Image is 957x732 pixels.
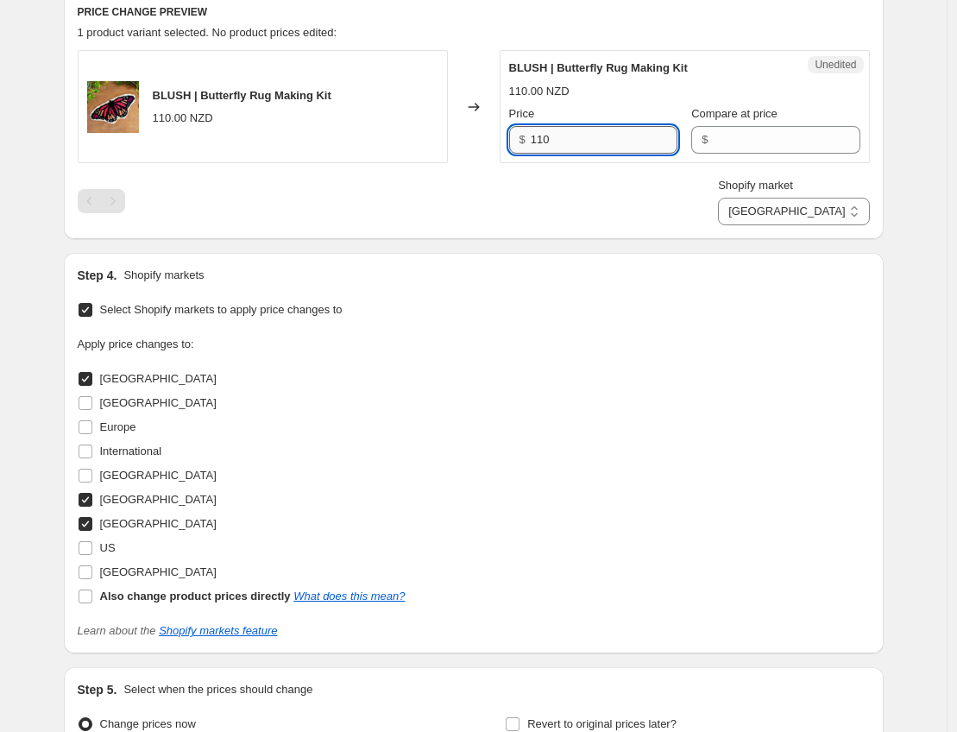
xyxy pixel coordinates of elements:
[153,110,213,127] div: 110.00 NZD
[78,338,194,350] span: Apply price changes to:
[78,681,117,698] h2: Step 5.
[509,107,535,120] span: Price
[100,493,217,506] span: [GEOGRAPHIC_DATA]
[100,303,343,316] span: Select Shopify markets to apply price changes to
[702,133,708,146] span: $
[78,624,278,637] i: Learn about the
[100,517,217,530] span: [GEOGRAPHIC_DATA]
[527,717,677,730] span: Revert to original prices later?
[159,624,277,637] a: Shopify markets feature
[509,61,688,74] span: BLUSH | Butterfly Rug Making Kit
[100,717,196,730] span: Change prices now
[153,89,331,102] span: BLUSH | Butterfly Rug Making Kit
[78,5,870,19] h6: PRICE CHANGE PREVIEW
[78,267,117,284] h2: Step 4.
[78,189,125,213] nav: Pagination
[100,565,217,578] span: [GEOGRAPHIC_DATA]
[100,469,217,482] span: [GEOGRAPHIC_DATA]
[718,179,793,192] span: Shopify market
[519,133,526,146] span: $
[100,396,217,409] span: [GEOGRAPHIC_DATA]
[293,590,405,603] a: What does this mean?
[78,26,337,39] span: 1 product variant selected. No product prices edited:
[100,590,291,603] b: Also change product prices directly
[691,107,778,120] span: Compare at price
[100,445,162,457] span: International
[100,541,116,554] span: US
[100,420,136,433] span: Europe
[87,81,139,133] img: craft-club-co-rug-making-kit-blush-butterfly-rug-making-kit-1159528656_80x.jpg
[815,58,856,72] span: Unedited
[123,267,204,284] p: Shopify markets
[123,681,312,698] p: Select when the prices should change
[100,372,217,385] span: [GEOGRAPHIC_DATA]
[509,83,570,100] div: 110.00 NZD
